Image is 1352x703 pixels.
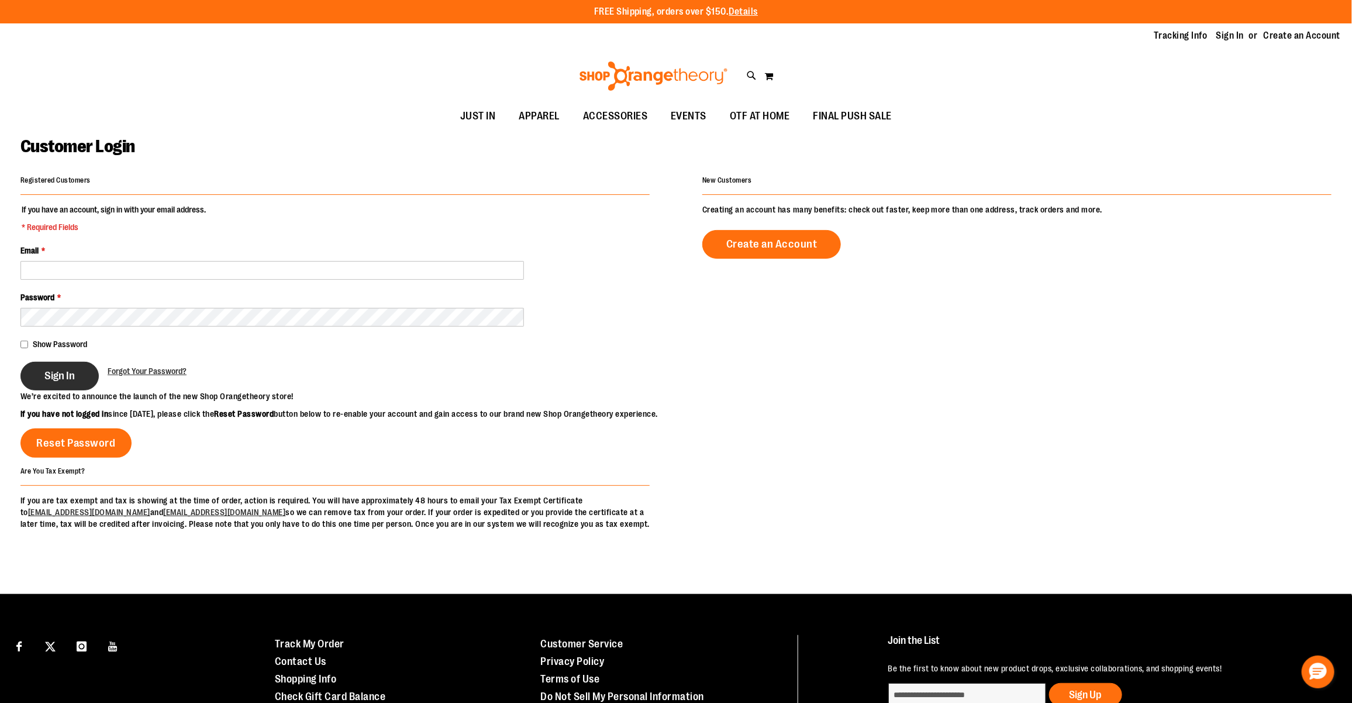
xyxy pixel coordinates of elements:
[33,340,87,349] span: Show Password
[540,673,599,685] a: Terms of Use
[20,495,650,530] p: If you are tax exempt and tax is showing at the time of order, action is required. You will have ...
[594,5,758,19] p: FREE Shipping, orders over $150.
[1216,29,1244,42] a: Sign In
[1070,689,1102,701] span: Sign Up
[1264,29,1341,42] a: Create an Account
[9,635,29,656] a: Visit our Facebook page
[730,103,790,129] span: OTF AT HOME
[275,638,344,650] a: Track My Order
[108,365,187,377] a: Forgot Your Password?
[702,230,841,259] a: Create an Account
[20,428,132,458] a: Reset Password
[275,691,386,702] a: Check Gift Card Balance
[40,635,61,656] a: Visit our X page
[20,390,676,402] p: We’re excited to announce the launch of the new Shop Orangetheory store!
[103,635,123,656] a: Visit our Youtube page
[888,635,1322,657] h4: Join the List
[659,103,718,130] a: EVENTS
[813,103,892,129] span: FINAL PUSH SALE
[718,103,802,130] a: OTF AT HOME
[20,408,676,420] p: since [DATE], please click the button below to re-enable your account and gain access to our bran...
[215,409,274,419] strong: Reset Password
[22,221,206,233] span: * Required Fields
[20,246,39,255] span: Email
[449,103,508,130] a: JUST IN
[1302,656,1334,688] button: Hello, have a question? Let’s chat.
[519,103,560,129] span: APPAREL
[20,362,99,390] button: Sign In
[571,103,660,130] a: ACCESSORIES
[802,103,904,130] a: FINAL PUSH SALE
[45,642,56,652] img: Twitter
[460,103,496,129] span: JUST IN
[20,204,207,233] legend: If you have an account, sign in with your email address.
[540,691,704,702] a: Do Not Sell My Personal Information
[37,437,116,450] span: Reset Password
[507,103,571,130] a: APPAREL
[275,656,326,667] a: Contact Us
[578,61,729,91] img: Shop Orangetheory
[1154,29,1208,42] a: Tracking Info
[540,638,623,650] a: Customer Service
[726,238,818,251] span: Create an Account
[702,204,1332,215] p: Creating an account has many benefits: check out faster, keep more than one address, track orders...
[44,369,75,382] span: Sign In
[275,673,337,685] a: Shopping Info
[583,103,648,129] span: ACCESSORIES
[20,467,85,475] strong: Are You Tax Exempt?
[20,136,135,156] span: Customer Login
[20,176,91,184] strong: Registered Customers
[671,103,706,129] span: EVENTS
[888,663,1322,674] p: Be the first to know about new product drops, exclusive collaborations, and shopping events!
[164,507,286,517] a: [EMAIL_ADDRESS][DOMAIN_NAME]
[729,6,758,17] a: Details
[71,635,92,656] a: Visit our Instagram page
[20,409,109,419] strong: If you have not logged in
[108,366,187,376] span: Forgot Your Password?
[20,293,54,302] span: Password
[540,656,604,667] a: Privacy Policy
[28,507,150,517] a: [EMAIL_ADDRESS][DOMAIN_NAME]
[702,176,752,184] strong: New Customers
